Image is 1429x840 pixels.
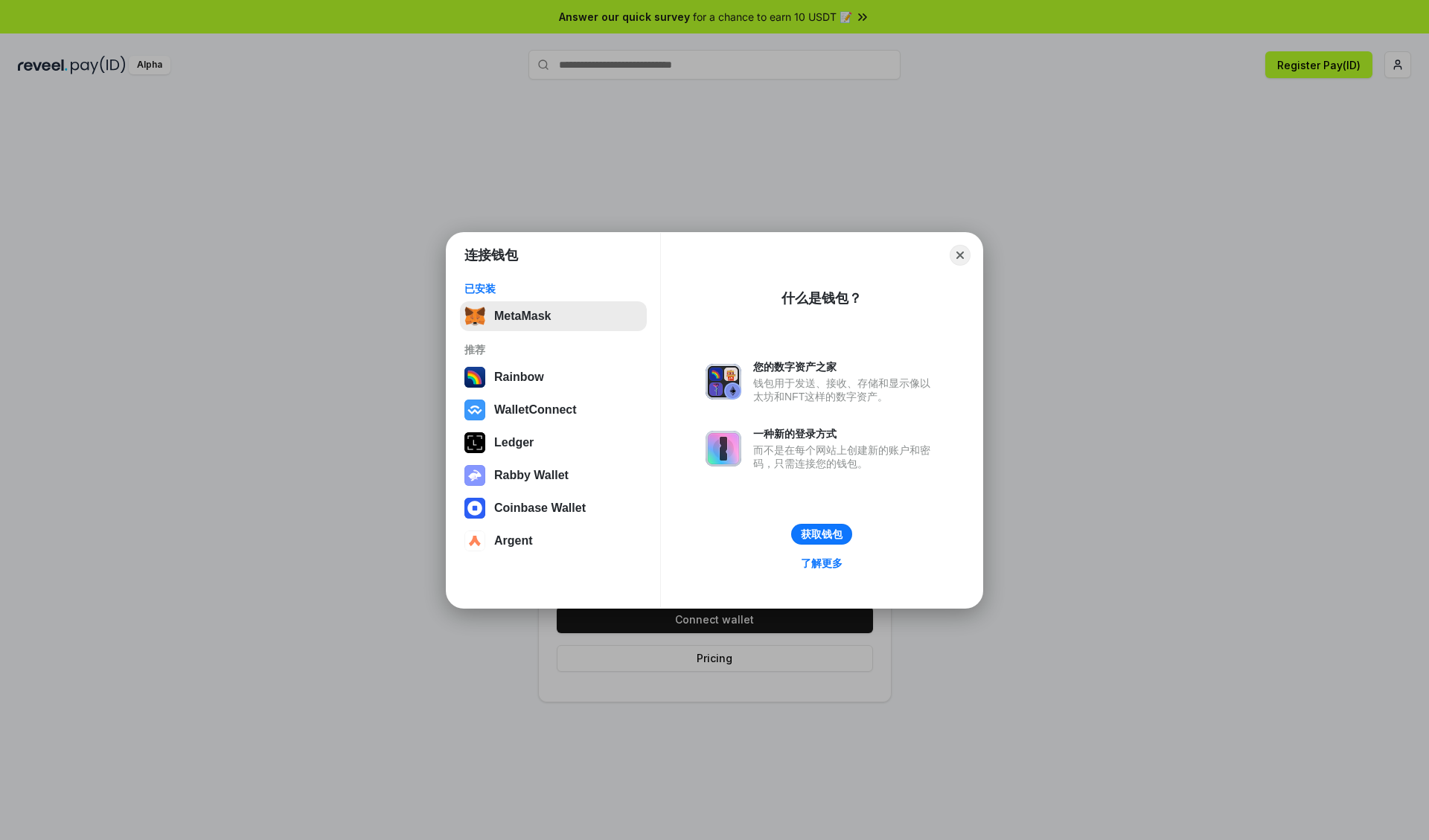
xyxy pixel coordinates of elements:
[464,498,485,519] img: svg+xml,%3Csvg%20width%3D%2228%22%20height%3D%2228%22%20viewBox%3D%220%200%2028%2028%22%20fill%3D...
[494,403,577,417] div: WalletConnect
[494,534,533,548] div: Argent
[460,395,647,425] button: WalletConnect
[494,501,586,515] div: Coinbase Wallet
[753,360,938,373] div: 您的数字资产之家
[464,465,485,486] img: svg+xml,%3Csvg%20xmlns%3D%22http%3A%2F%2Fwww.w3.org%2F2000%2Fsvg%22%20fill%3D%22none%22%20viewBox...
[464,367,485,388] img: svg+xml,%3Csvg%20width%3D%22120%22%20height%3D%22120%22%20viewBox%3D%220%200%20120%20120%22%20fil...
[706,431,741,467] img: svg+xml,%3Csvg%20xmlns%3D%22http%3A%2F%2Fwww.w3.org%2F2000%2Fsvg%22%20fill%3D%22none%22%20viewBox...
[801,557,843,570] div: 了解更多
[753,427,938,440] div: 一种新的登录方式
[460,301,647,331] button: MetaMask
[460,526,647,556] button: Argent
[464,246,518,264] h1: 连接钱包
[464,282,642,295] div: 已安装
[792,554,851,573] a: 了解更多
[464,306,485,327] img: svg+xml,%3Csvg%20fill%3D%22none%22%20height%3D%2233%22%20viewBox%3D%220%200%2035%2033%22%20width%...
[950,245,971,266] button: Close
[464,530,485,551] img: svg+xml,%3Csvg%20width%3D%2228%22%20height%3D%2228%22%20viewBox%3D%220%200%2028%2028%22%20fill%3D...
[464,343,642,356] div: 推荐
[801,528,843,541] div: 获取钱包
[464,400,485,420] img: svg+xml,%3Csvg%20width%3D%2228%22%20height%3D%2228%22%20viewBox%3D%220%200%2028%2028%22%20fill%3D...
[706,364,741,400] img: svg+xml,%3Csvg%20xmlns%3D%22http%3A%2F%2Fwww.w3.org%2F2000%2Fsvg%22%20fill%3D%22none%22%20viewBox...
[791,524,852,545] button: 获取钱包
[494,469,569,482] div: Rabby Wallet
[460,362,647,392] button: Rainbow
[464,432,485,453] img: svg+xml,%3Csvg%20xmlns%3D%22http%3A%2F%2Fwww.w3.org%2F2000%2Fsvg%22%20width%3D%2228%22%20height%3...
[460,493,647,523] button: Coinbase Wallet
[460,428,647,458] button: Ledger
[753,443,938,470] div: 而不是在每个网站上创建新的账户和密码，只需连接您的钱包。
[494,371,544,384] div: Rainbow
[753,376,938,403] div: 钱包用于发送、接收、存储和显示像以太坊和NFT这样的数字资产。
[494,310,551,323] div: MetaMask
[781,289,862,307] div: 什么是钱包？
[494,436,534,449] div: Ledger
[460,461,647,490] button: Rabby Wallet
